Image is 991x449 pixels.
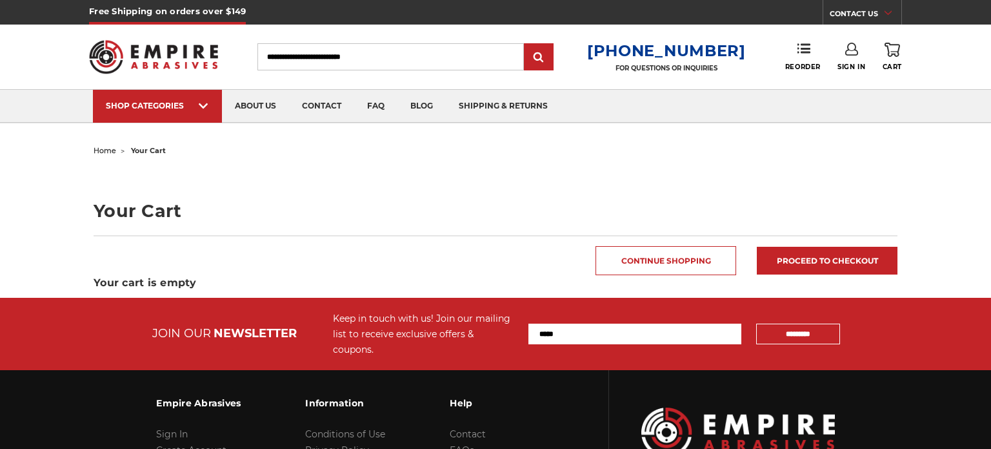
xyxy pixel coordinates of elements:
a: faq [354,90,397,123]
h3: Help [450,390,537,417]
span: JOIN OUR [152,326,211,340]
a: CONTACT US [830,6,901,25]
a: shipping & returns [446,90,561,123]
a: Cart [883,43,902,71]
input: Submit [526,45,552,70]
h3: Empire Abrasives [156,390,241,417]
span: your cart [131,146,166,155]
span: Sign In [837,63,865,71]
a: Continue Shopping [596,246,736,275]
img: Empire Abrasives [89,32,218,82]
a: Proceed to checkout [757,247,897,275]
span: Cart [883,63,902,71]
span: Reorder [785,63,821,71]
h3: Information [305,390,385,417]
a: contact [289,90,354,123]
div: Keep in touch with us! Join our mailing list to receive exclusive offers & coupons. [333,311,516,357]
a: Conditions of Use [305,428,385,440]
a: home [94,146,116,155]
h1: Your Cart [94,202,897,220]
a: about us [222,90,289,123]
span: NEWSLETTER [214,326,297,340]
div: SHOP CATEGORIES [106,101,209,110]
a: Reorder [785,43,821,70]
a: Sign In [156,428,188,440]
p: FOR QUESTIONS OR INQUIRIES [587,64,746,72]
h3: Your cart is empty [94,275,897,291]
a: Contact [450,428,486,440]
a: blog [397,90,446,123]
a: [PHONE_NUMBER] [587,41,746,60]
